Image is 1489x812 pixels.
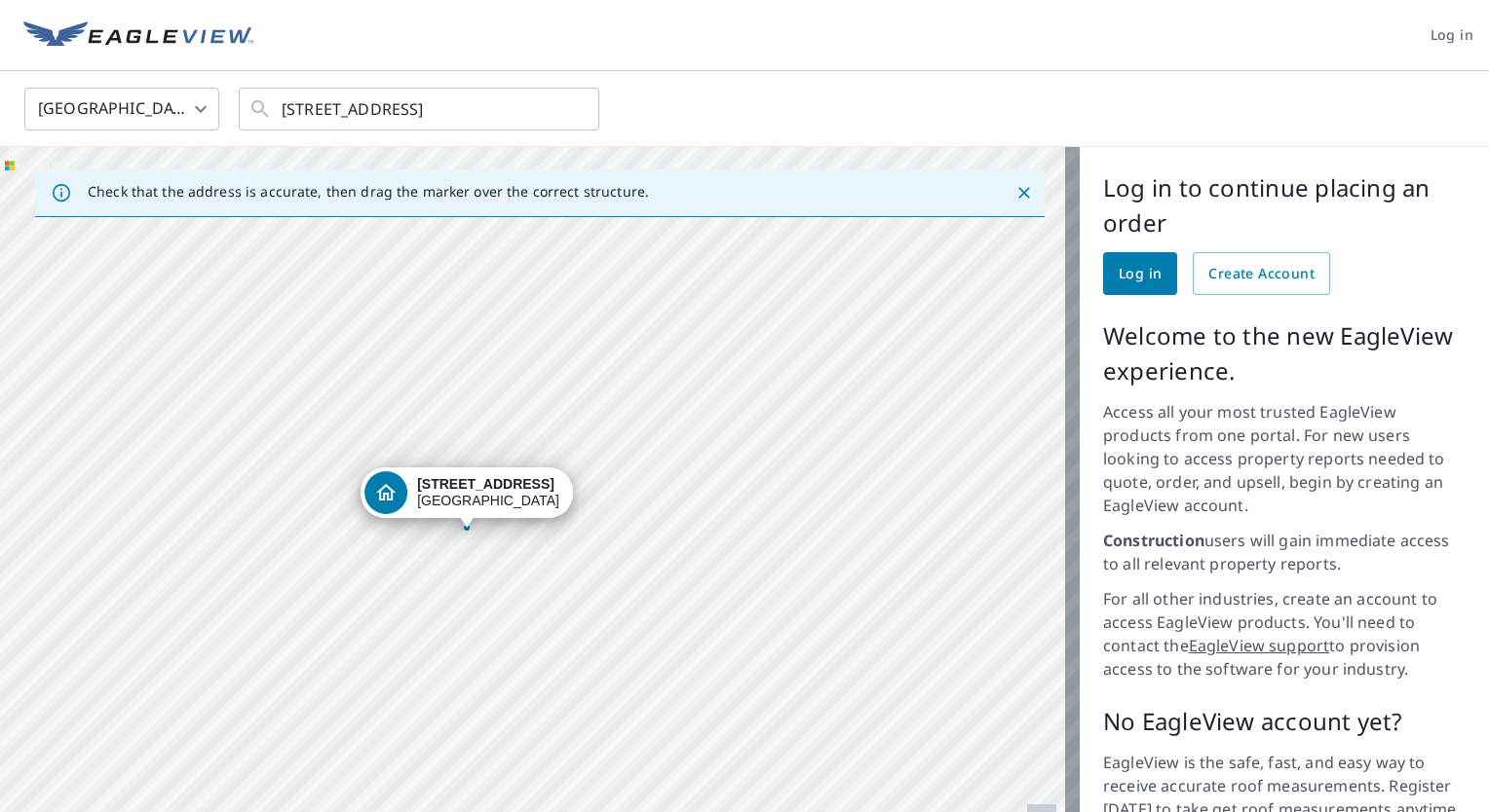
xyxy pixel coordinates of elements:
[1103,318,1466,388] p: Welcome to the new EagleView experience.
[1193,252,1330,295] a: Create Account
[1103,530,1204,551] strong: Construction
[1103,704,1466,739] p: No EagleView account yet?
[1103,529,1466,575] p: users will gain immediate access to all relevant property reports.
[417,476,554,492] strong: [STREET_ADDRESS]
[1103,587,1466,681] p: For all other industries, create an account to access EagleView products. You'll need to contact ...
[361,467,573,528] div: Dropped pin, building 1, Residential property, 23602 69th Ave Saint Augusta, MN 56301
[1103,252,1177,295] a: Log in
[1012,180,1037,205] button: Close
[24,82,219,136] div: [GEOGRAPHIC_DATA]
[1103,400,1466,517] p: Access all your most trusted EagleView products from one portal. For new users looking to access ...
[1119,262,1162,286] span: Log in
[282,82,559,136] input: Search by address or latitude-longitude
[1189,635,1330,656] a: EagleView support
[1103,170,1466,240] p: Log in to continue placing an order
[417,476,559,509] div: [GEOGRAPHIC_DATA]
[23,21,253,51] img: EV Logo
[88,183,649,201] p: Check that the address is accurate, then drag the marker over the correct structure.
[1431,23,1473,48] span: Log in
[1208,262,1315,286] span: Create Account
